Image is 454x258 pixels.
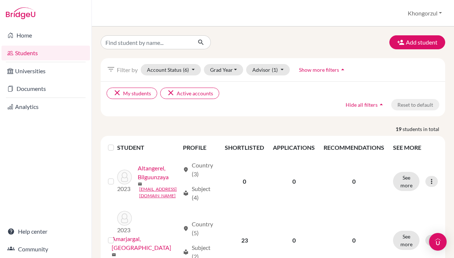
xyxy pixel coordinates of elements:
i: arrow_drop_up [339,66,346,73]
p: 2023 [117,226,132,234]
span: students in total [403,125,445,133]
a: Documents [1,81,90,96]
th: APPLICATIONS [269,139,319,156]
span: mail [138,182,142,186]
button: Grad Year [204,64,244,75]
img: Bridge-U [6,7,35,19]
span: local_library [183,249,189,255]
a: Home [1,28,90,43]
button: clearMy students [107,88,157,99]
a: Students [1,46,90,60]
div: Country (5) [183,220,216,237]
td: 0 [269,156,319,206]
span: local_library [183,190,189,196]
span: (6) [183,67,189,73]
div: Country (3) [183,161,216,179]
button: Advisor(1) [246,64,290,75]
button: Account Status(6) [141,64,201,75]
th: SEE MORE [389,139,442,156]
i: filter_list [107,65,115,74]
div: Subject (4) [183,184,216,202]
a: Amarjargal, [GEOGRAPHIC_DATA] [112,234,180,252]
th: RECOMMENDATIONS [319,139,389,156]
p: 0 [324,236,384,245]
strong: 19 [396,125,403,133]
a: Help center [1,224,90,239]
a: Universities [1,64,90,78]
img: Amarjargal, Tuguldur [117,211,132,226]
th: SHORTLISTED [220,139,269,156]
button: Add student [389,35,445,49]
button: Show more filtersarrow_drop_up [293,64,353,75]
a: Community [1,242,90,257]
button: Khongorzul [404,6,445,20]
p: 2023 [117,184,132,193]
th: PROFILE [179,139,220,156]
span: location_on [183,167,189,173]
span: Show more filters [299,67,339,73]
img: Altangerel, Bilguunzaya [117,170,132,184]
i: arrow_drop_up [378,101,385,108]
span: mail [112,252,116,257]
th: STUDENT [117,139,179,156]
p: 0 [324,177,384,186]
span: Hide all filters [346,102,378,108]
span: location_on [183,226,189,232]
button: clearActive accounts [160,88,219,99]
a: [EMAIL_ADDRESS][DOMAIN_NAME] [139,186,180,199]
a: Altangerel, Bilguunzaya [138,164,180,181]
button: See more [393,231,419,250]
span: Filter by [117,66,138,73]
a: Analytics [1,99,90,114]
span: (1) [272,67,278,73]
button: See more [393,172,419,191]
button: Hide all filtersarrow_drop_up [339,99,391,110]
i: clear [166,88,175,97]
td: 0 [220,156,269,206]
input: Find student by name... [101,35,192,49]
i: clear [113,88,122,97]
div: Open Intercom Messenger [429,233,447,251]
button: Reset to default [391,99,439,110]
